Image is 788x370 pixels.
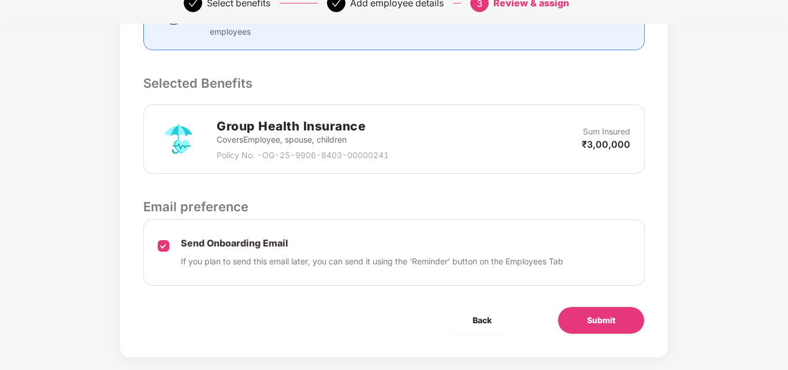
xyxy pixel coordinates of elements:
p: Email preference [143,197,644,216]
p: If you plan to send this email later, you can send it using the ‘Reminder’ button on the Employee... [181,255,563,268]
p: Send Onboarding Email [181,237,563,249]
span: Submit [587,314,615,327]
p: ₹3,00,000 [582,138,630,151]
button: Submit [557,307,645,334]
span: Back [473,314,492,327]
p: Selected Benefits [143,73,644,93]
button: Back [444,307,521,334]
p: Sum Insured [583,125,630,138]
img: svg+xml;base64,PHN2ZyB4bWxucz0iaHR0cDovL3d3dy53My5vcmcvMjAwMC9zdmciIHdpZHRoPSI3MiIgaGVpZ2h0PSI3Mi... [158,118,199,160]
p: Covers Employee, spouse, children [217,133,389,146]
p: Policy No. - OG-25-9906-8403-00000241 [217,149,389,162]
h2: Group Health Insurance [217,117,389,136]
